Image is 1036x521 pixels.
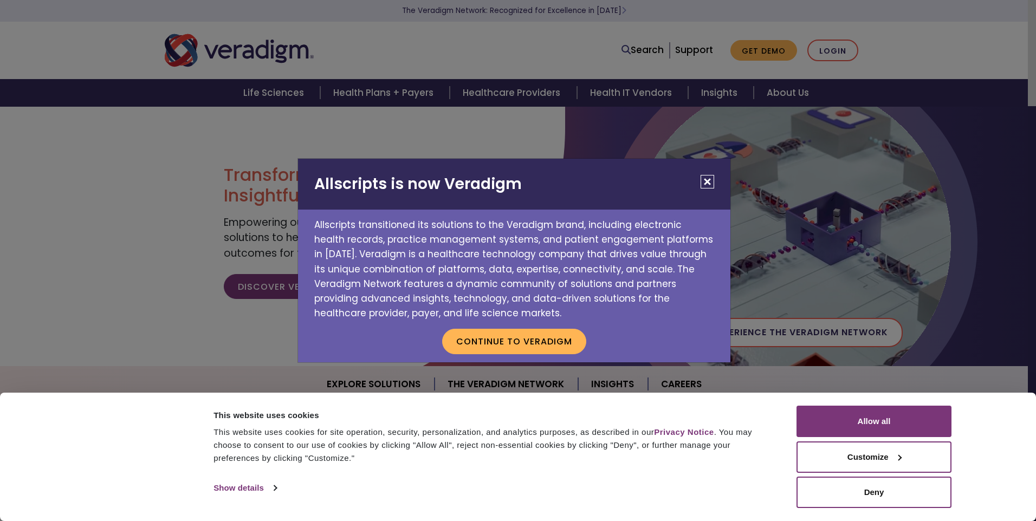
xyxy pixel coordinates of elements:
button: Close [701,175,714,188]
p: Allscripts transitioned its solutions to the Veradigm brand, including electronic health records,... [298,210,730,321]
a: Privacy Notice [654,427,714,437]
div: This website uses cookies [213,409,772,422]
h2: Allscripts is now Veradigm [298,159,730,210]
a: Show details [213,480,276,496]
div: This website uses cookies for site operation, security, personalization, and analytics purposes, ... [213,426,772,465]
button: Deny [797,477,951,508]
button: Customize [797,441,951,473]
button: Continue to Veradigm [442,329,586,354]
button: Allow all [797,406,951,437]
